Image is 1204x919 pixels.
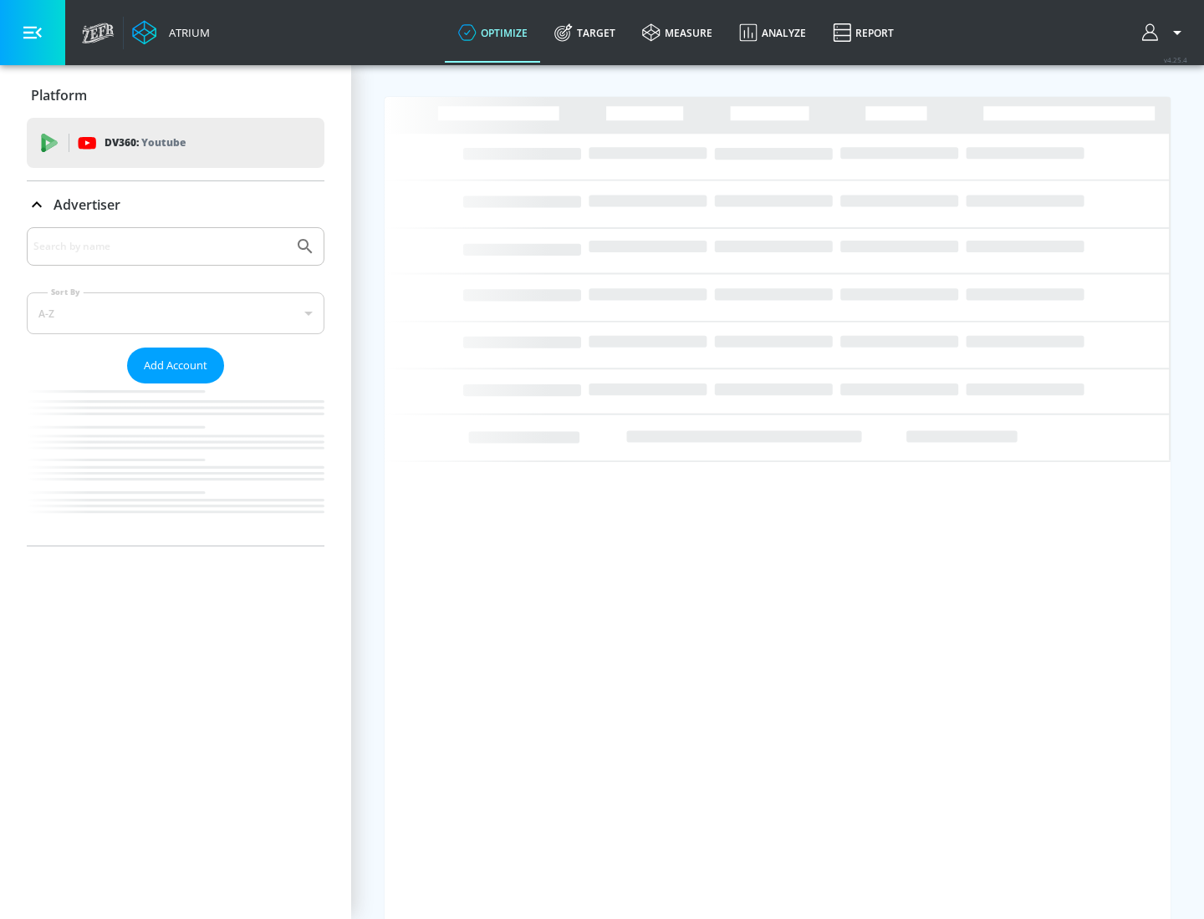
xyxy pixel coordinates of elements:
nav: list of Advertiser [27,383,324,546]
input: Search by name [33,236,287,257]
a: Atrium [132,20,210,45]
p: Advertiser [54,195,120,214]
span: v 4.25.4 [1164,55,1187,64]
p: Platform [31,86,87,104]
span: Add Account [144,356,207,375]
div: DV360: Youtube [27,118,324,168]
button: Add Account [127,348,224,383]
div: Advertiser [27,227,324,546]
p: DV360: [105,134,186,152]
div: Atrium [162,25,210,40]
div: Advertiser [27,181,324,228]
a: Analyze [726,3,819,63]
p: Youtube [141,134,186,151]
div: Platform [27,72,324,119]
a: Target [541,3,629,63]
label: Sort By [48,287,84,297]
a: measure [629,3,726,63]
a: optimize [445,3,541,63]
div: A-Z [27,292,324,334]
a: Report [819,3,907,63]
